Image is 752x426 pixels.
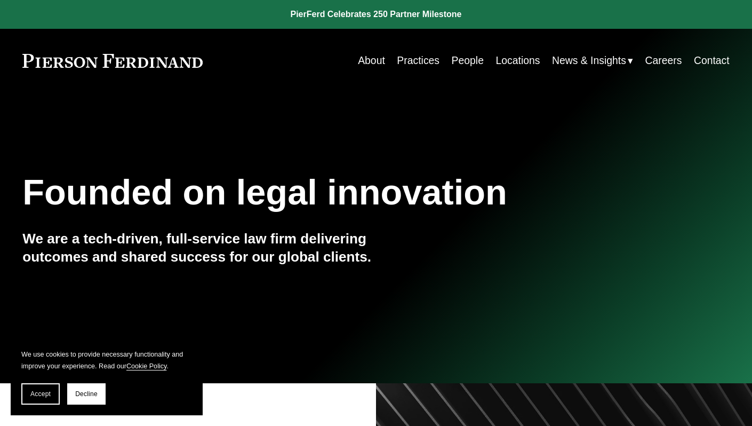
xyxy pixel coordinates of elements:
button: Accept [21,383,60,405]
h4: We are a tech-driven, full-service law firm delivering outcomes and shared success for our global... [22,230,376,265]
span: Accept [30,390,51,398]
a: Cookie Policy [126,362,166,370]
a: People [452,50,484,71]
a: folder dropdown [552,50,633,71]
button: Decline [67,383,106,405]
span: Decline [75,390,98,398]
a: Practices [397,50,439,71]
a: Locations [495,50,540,71]
section: Cookie banner [11,338,203,415]
p: We use cookies to provide necessary functionality and improve your experience. Read our . [21,349,192,373]
span: News & Insights [552,51,626,70]
h1: Founded on legal innovation [22,172,612,212]
a: Careers [645,50,682,71]
a: Contact [694,50,730,71]
a: About [358,50,385,71]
